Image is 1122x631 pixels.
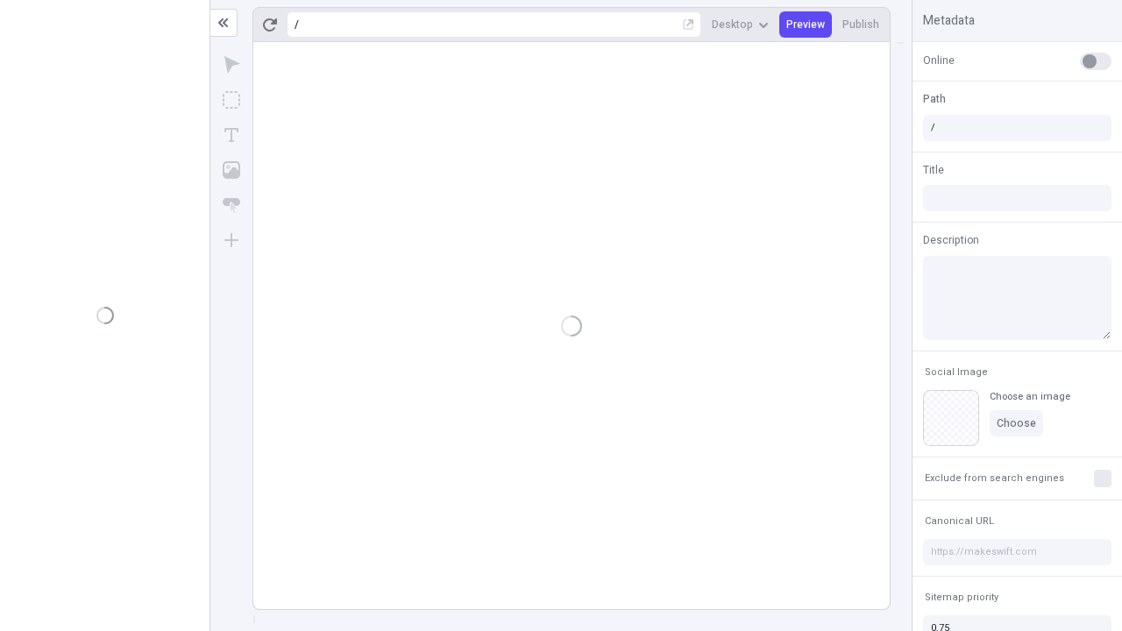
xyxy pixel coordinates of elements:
button: Publish [835,11,886,38]
span: Sitemap priority [925,591,998,604]
button: Desktop [705,11,776,38]
button: Sitemap priority [921,587,1002,608]
span: Publish [842,18,879,32]
button: Social Image [921,362,991,383]
div: / [295,18,299,32]
span: Online [923,53,955,68]
span: Choose [997,416,1036,430]
button: Image [216,154,247,186]
button: Preview [779,11,832,38]
span: Canonical URL [925,514,994,528]
span: Desktop [712,18,753,32]
span: Preview [786,18,825,32]
button: Button [216,189,247,221]
span: Title [923,162,944,178]
button: Box [216,84,247,116]
input: https://makeswift.com [923,539,1111,565]
button: Text [216,119,247,151]
button: Choose [990,410,1043,436]
span: Social Image [925,365,988,379]
div: Choose an image [990,390,1070,403]
span: Exclude from search engines [925,471,1064,485]
button: Canonical URL [921,511,998,532]
button: Exclude from search engines [921,468,1068,489]
span: Path [923,91,946,107]
span: Description [923,232,979,248]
